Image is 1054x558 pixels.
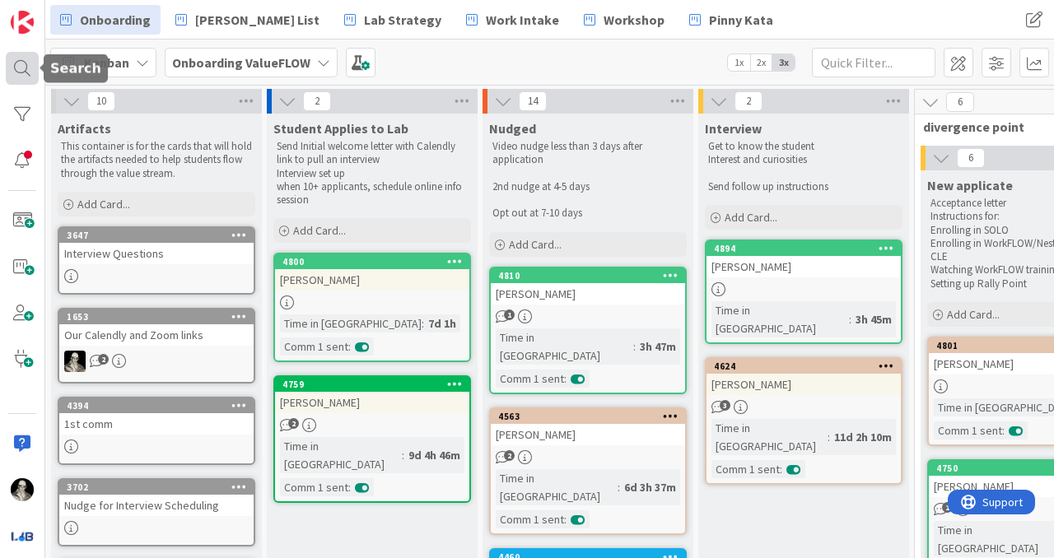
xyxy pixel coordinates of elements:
div: 4394 [59,398,254,413]
span: 14 [519,91,547,111]
span: Student Applies to Lab [273,120,408,137]
div: 4624 [707,359,901,374]
span: : [348,337,351,356]
span: : [1002,421,1005,439]
div: 4810 [498,270,685,281]
div: 3647Interview Questions [59,228,254,264]
p: when 10+ applicants, schedule online info session [277,180,468,207]
div: 3702 [67,481,254,493]
div: Time in [GEOGRAPHIC_DATA] [280,437,402,473]
div: Time in [GEOGRAPHIC_DATA] [496,469,618,505]
div: 3h 47m [636,337,680,356]
p: Send follow up instructions [708,180,899,193]
div: 4394 [67,400,254,412]
a: Lab Strategy [334,5,451,35]
div: 4563[PERSON_NAME] [491,409,685,445]
div: 3647 [67,230,254,241]
input: Quick Filter... [812,48,935,77]
p: This container is for the cards that will hold the artifacts needed to help students flow through... [61,140,252,180]
img: WS [11,478,34,501]
div: Time in [GEOGRAPHIC_DATA] [711,419,828,455]
img: avatar [11,524,34,547]
div: [PERSON_NAME] [491,283,685,305]
div: 4624[PERSON_NAME] [707,359,901,395]
span: Onboarding [80,10,151,30]
img: Visit kanbanzone.com [11,11,34,34]
span: 2 [735,91,763,111]
div: 1653 [59,309,254,324]
div: Time in [GEOGRAPHIC_DATA] [711,301,849,337]
span: 10 [87,91,115,111]
span: 2 [288,418,299,429]
div: [PERSON_NAME] [491,424,685,445]
span: : [564,370,567,388]
span: Interview [705,120,762,137]
div: 4563 [498,411,685,422]
a: Workshop [574,5,674,35]
h5: Search [50,61,101,77]
span: : [402,446,404,464]
span: Workshop [604,10,665,30]
div: Comm 1 sent [496,510,564,528]
div: 4563 [491,409,685,424]
img: WS [64,351,86,372]
div: 3h 45m [851,310,896,328]
div: 3702Nudge for Interview Scheduling [59,480,254,516]
span: Add Card... [509,237,562,252]
div: 1653Our Calendly and Zoom links [59,309,254,346]
b: Onboarding ValueFLOW [172,54,310,71]
div: Comm 1 sent [280,478,348,496]
span: 2x [750,54,772,71]
span: : [849,310,851,328]
div: 4810 [491,268,685,283]
a: Onboarding [50,5,161,35]
div: 4894[PERSON_NAME] [707,241,901,277]
div: 1653 [67,311,254,323]
span: Lab Strategy [364,10,441,30]
span: 1x [728,54,750,71]
span: New applicate [927,177,1013,193]
span: Support [35,2,75,22]
div: 9d 4h 46m [404,446,464,464]
span: Artifacts [58,120,111,137]
p: Video nudge less than 3 days after application [492,140,683,167]
p: 2nd nudge at 4-5 days [492,180,683,193]
span: Add Card... [293,223,346,238]
p: Get to know the student [708,140,899,153]
div: Time in [GEOGRAPHIC_DATA] [496,328,633,365]
div: 1st comm [59,413,254,435]
span: : [780,460,782,478]
div: Comm 1 sent [934,421,1002,439]
span: 3x [772,54,795,71]
span: Add Card... [725,210,777,225]
div: [PERSON_NAME] [707,256,901,277]
p: Send Initial welcome letter with Calendly link to pull an interview [277,140,468,167]
span: Kanban [84,53,129,72]
p: Interview set up [277,167,468,180]
div: [PERSON_NAME] [707,374,901,395]
div: 6d 3h 37m [620,478,680,496]
span: : [348,478,351,496]
span: 6 [946,92,974,112]
div: 4759 [275,377,469,392]
div: Interview Questions [59,243,254,264]
a: Pinny Kata [679,5,783,35]
span: : [633,337,636,356]
div: Time in [GEOGRAPHIC_DATA] [280,314,422,332]
span: : [422,314,424,332]
div: 4759 [282,379,469,390]
span: 2 [504,450,515,461]
span: : [828,428,830,446]
div: 7d 1h [424,314,460,332]
span: 1 [504,309,515,320]
div: 4800 [282,256,469,267]
div: 11d 2h 10m [830,428,896,446]
a: Work Intake [456,5,569,35]
div: 43941st comm [59,398,254,435]
span: 2 [303,91,331,111]
div: Our Calendly and Zoom links [59,324,254,346]
span: Add Card... [947,307,1000,322]
span: Add Card... [77,197,130,212]
div: 4759[PERSON_NAME] [275,377,469,413]
div: 4800 [275,254,469,269]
